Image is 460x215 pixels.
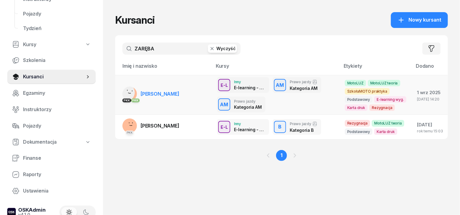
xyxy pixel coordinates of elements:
a: PKK[PERSON_NAME] [122,118,179,133]
a: Szkolenia [7,53,96,68]
div: rok temu 15:03 [417,129,443,133]
span: SzkołaMOTO praktyka [345,88,390,94]
div: B [276,122,284,132]
th: Imię i nazwisko [115,62,212,75]
div: [DATE] [417,121,443,129]
div: Kategoria B [290,128,317,133]
div: E-L [218,123,230,131]
span: Nowy kursant [408,16,441,24]
input: Szukaj [122,43,241,55]
div: AM [218,100,231,110]
div: [DATE] 14:20 [417,97,443,101]
th: Etykiety [340,62,412,75]
button: E-L [218,79,230,91]
div: Prawo jazdy [290,121,317,126]
span: Karta druk [374,128,397,135]
div: Kategoria AM [234,104,262,110]
a: 1 [276,150,287,161]
span: Dokumentacja [23,138,57,146]
span: Rezygnacja [369,104,395,111]
button: Wyczyść [208,44,237,53]
span: Podstawowy [345,128,372,135]
a: Finanse [7,151,96,166]
button: B [274,121,286,133]
span: Pojazdy [23,10,91,18]
a: PKKPKK[PERSON_NAME] [122,87,179,101]
th: Kursy [212,62,340,75]
span: [PERSON_NAME] [141,123,179,129]
div: Prawo jazdy [290,80,318,84]
span: Ustawienia [23,187,91,195]
a: Kursy [7,38,96,52]
div: E-L [218,81,230,89]
a: Tydzień [18,21,96,36]
div: PKK [122,98,131,102]
div: Prawo jazdy [234,99,262,103]
span: Podstawowy [345,96,372,103]
div: PKK [131,98,140,102]
span: Instruktorzy [23,106,91,114]
span: [PERSON_NAME] [141,91,179,97]
span: MotoLUZ [345,80,366,86]
span: Egzaminy [23,89,91,97]
a: Dokumentacja [7,135,96,149]
a: Egzaminy [7,86,96,101]
h1: Kursanci [115,15,155,26]
div: E-learning - 90 dni [234,85,265,90]
div: OSKAdmin [18,207,46,213]
div: 1 wrz 2025 [417,89,443,97]
span: Raporty [23,171,91,179]
a: Raporty [7,167,96,182]
span: MotoLUZ teoria [372,120,404,126]
span: Pojazdy [23,122,91,130]
span: Kursanci [23,73,85,81]
a: Pojazdy [18,7,96,21]
th: Dodano [412,62,448,75]
span: Kursy [23,41,36,49]
div: E-learning - 90 dni [234,127,265,132]
a: Pojazdy [7,119,96,133]
div: Inny [234,80,265,84]
button: AM [274,79,286,91]
span: Szkolenia [23,56,91,64]
span: Karta druk [345,104,368,111]
a: Kursanci [7,70,96,84]
span: MotoLUZ teoria [368,80,400,86]
a: Instruktorzy [7,102,96,117]
button: AM [218,98,230,111]
div: Inny [234,122,265,126]
div: Kategoria AM [290,86,318,91]
div: AM [274,80,287,90]
button: E-L [218,121,230,133]
div: PKK [125,131,134,135]
button: Nowy kursant [391,12,448,28]
span: Tydzień [23,25,91,32]
span: E-learning wyg. [374,96,406,103]
a: Ustawienia [7,184,96,198]
span: Rezygnacja [345,120,370,126]
span: Finanse [23,154,91,162]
